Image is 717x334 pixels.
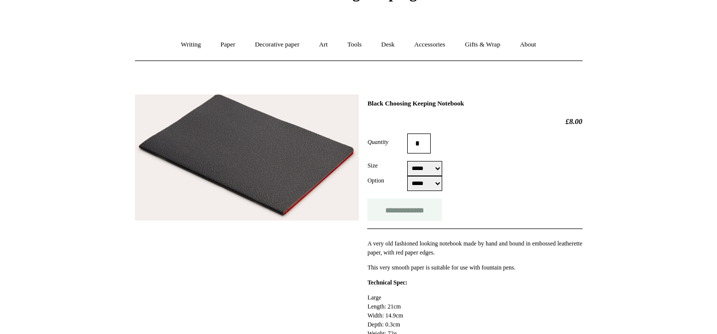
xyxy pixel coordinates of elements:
h2: £8.00 [367,117,582,126]
a: Desk [372,31,404,58]
a: Tools [338,31,371,58]
a: Decorative paper [246,31,308,58]
label: Option [367,176,407,185]
a: Art [310,31,337,58]
a: About [511,31,545,58]
a: Accessories [405,31,454,58]
strong: Technical Spec: [367,279,407,286]
label: Size [367,161,407,170]
h1: Black Choosing Keeping Notebook [367,99,582,107]
p: This very smooth paper is suitable for use with fountain pens. [367,263,582,272]
a: Paper [211,31,244,58]
p: A very old fashioned looking notebook made by hand and bound in embossed leatherette paper, with ... [367,239,582,257]
img: Black Choosing Keeping Notebook [135,94,359,221]
a: Writing [172,31,210,58]
a: Gifts & Wrap [456,31,509,58]
label: Quantity [367,137,407,146]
